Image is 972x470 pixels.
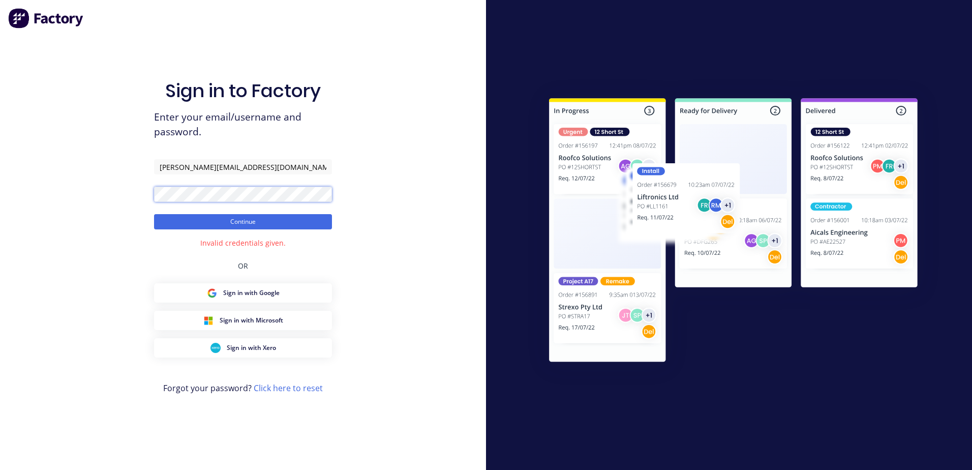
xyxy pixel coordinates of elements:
[154,338,332,358] button: Xero Sign inSign in with Xero
[223,288,280,298] span: Sign in with Google
[254,383,323,394] a: Click here to reset
[154,283,332,303] button: Google Sign inSign in with Google
[200,238,286,248] div: Invalid credentials given.
[220,316,283,325] span: Sign in with Microsoft
[154,311,332,330] button: Microsoft Sign inSign in with Microsoft
[203,315,214,326] img: Microsoft Sign in
[163,382,323,394] span: Forgot your password?
[210,343,221,353] img: Xero Sign in
[8,8,84,28] img: Factory
[154,214,332,229] button: Continue
[154,110,332,139] span: Enter your email/username and password.
[238,248,248,283] div: OR
[207,288,217,298] img: Google Sign in
[527,78,940,386] img: Sign in
[165,80,321,102] h1: Sign in to Factory
[154,159,332,174] input: Email/Username
[227,343,276,352] span: Sign in with Xero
